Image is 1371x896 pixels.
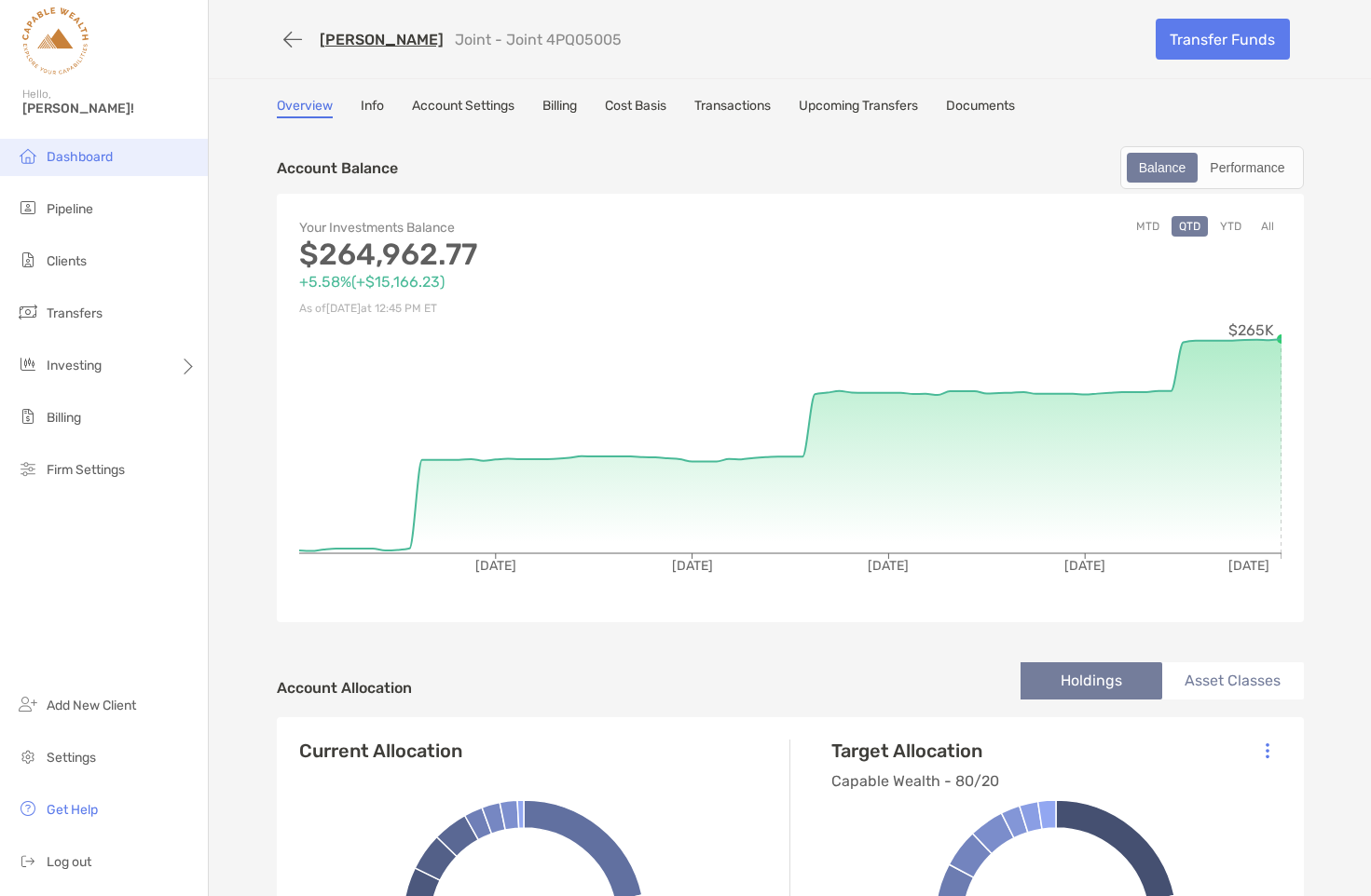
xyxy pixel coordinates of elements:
tspan: [DATE] [868,558,909,574]
button: QTD [1172,216,1208,237]
tspan: $265K [1228,321,1274,339]
img: dashboard icon [17,144,39,167]
img: transfers icon [17,301,39,323]
a: Transactions [694,98,771,118]
p: $264,962.77 [299,243,790,266]
img: get-help icon [17,797,39,820]
span: Investing [47,358,102,373]
a: Documents [946,98,1015,118]
a: Cost Basis [605,98,666,118]
h4: Current Allocation [299,740,462,762]
tspan: [DATE] [671,558,712,574]
p: Capable Wealth - 80/20 [831,769,999,793]
img: pipeline icon [17,197,39,219]
a: Overview [277,98,333,118]
button: YTD [1213,216,1249,237]
h4: Account Allocation [277,679,412,697]
div: segmented control [1120,146,1304,189]
span: Get Help [47,802,98,818]
span: Clients [47,253,87,269]
button: MTD [1129,216,1167,237]
img: logout icon [17,849,39,872]
span: Settings [47,750,96,766]
div: Balance [1129,155,1197,181]
li: Holdings [1021,662,1162,699]
span: Transfers [47,305,103,321]
span: Dashboard [47,149,113,165]
p: Account Balance [277,156,398,180]
p: +5.58% ( +$15,166.23 ) [299,270,790,293]
tspan: [DATE] [1228,558,1269,574]
div: Performance [1200,155,1295,181]
span: Log out [47,854,91,870]
p: Your Investments Balance [299,216,790,239]
a: Upcoming Transfers [799,98,918,118]
span: Add New Client [47,698,136,713]
img: clients icon [17,249,39,271]
img: firm-settings icon [17,457,39,480]
tspan: [DATE] [474,558,515,574]
h4: Target Allocation [831,740,999,762]
p: As of [DATE] at 12:45 PM ET [299,297,790,320]
span: [PERSON_NAME]! [22,101,197,116]
a: Billing [542,98,577,118]
img: settings icon [17,745,39,767]
span: Pipeline [47,201,93,217]
span: Billing [47,410,81,426]
img: Icon List Menu [1266,742,1269,759]
li: Asset Classes [1162,662,1304,699]
img: billing icon [17,405,39,428]
img: investing icon [17,353,39,375]
a: Info [361,98,384,118]
img: add_new_client icon [17,693,39,715]
tspan: [DATE] [1064,558,1105,574]
a: Account Settings [412,98,514,118]
img: Zoe Logo [22,7,89,75]
p: Joint - Joint 4PQ05005 [455,31,622,48]
a: [PERSON_NAME] [320,31,444,48]
button: All [1254,216,1282,237]
a: Transfer Funds [1156,19,1290,60]
span: Firm Settings [47,462,125,478]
